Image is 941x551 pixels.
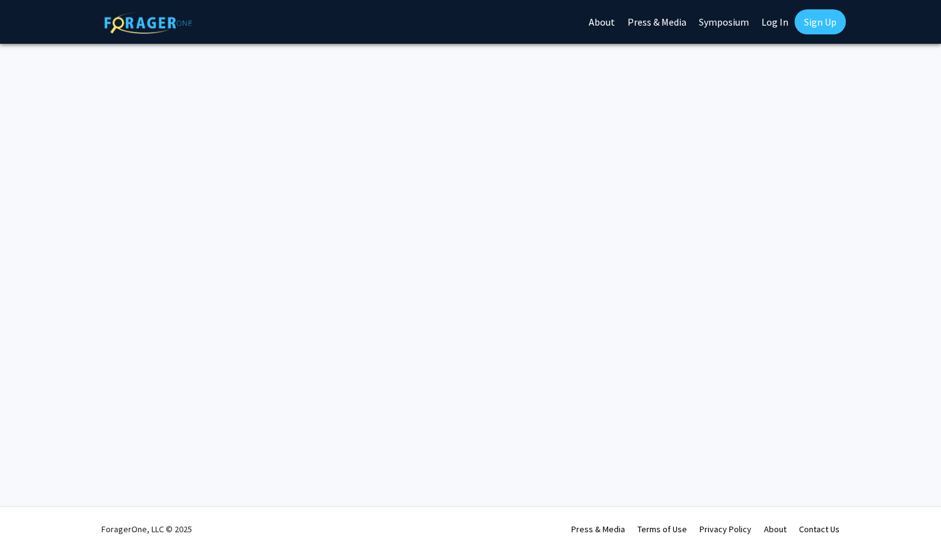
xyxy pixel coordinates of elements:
img: ForagerOne Logo [104,12,192,34]
a: About [764,523,786,535]
a: Privacy Policy [699,523,751,535]
a: Contact Us [799,523,840,535]
a: Press & Media [571,523,625,535]
a: Sign Up [795,9,846,34]
a: Terms of Use [638,523,687,535]
div: ForagerOne, LLC © 2025 [101,507,192,551]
